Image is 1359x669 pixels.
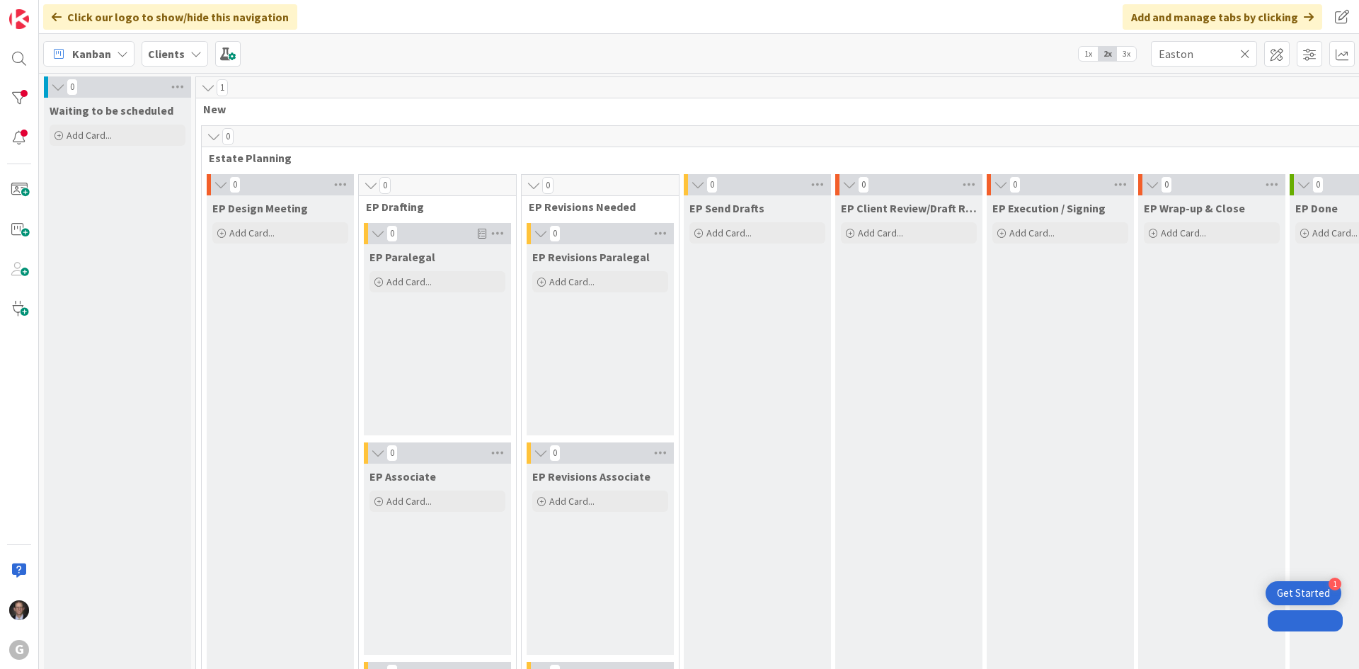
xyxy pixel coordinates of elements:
span: 0 [222,128,234,145]
span: Add Card... [386,275,432,288]
span: 0 [379,177,391,194]
div: G [9,640,29,660]
span: EP Revisions Associate [532,469,650,484]
span: EP Paralegal [369,250,435,264]
span: EP Client Review/Draft Review Meeting [841,201,977,215]
span: Add Card... [549,495,595,508]
span: 1x [1079,47,1098,61]
span: EP Send Drafts [689,201,764,215]
span: 2x [1098,47,1117,61]
span: 0 [1009,176,1021,193]
span: 0 [1161,176,1172,193]
span: EP Done [1295,201,1338,215]
span: Add Card... [67,129,112,142]
div: Open Get Started checklist, remaining modules: 1 [1266,581,1341,605]
div: 1 [1329,578,1341,590]
span: EP Drafting [366,200,498,214]
span: EP Wrap-up & Close [1144,201,1245,215]
span: EP Design Meeting [212,201,308,215]
img: JT [9,600,29,620]
span: 1 [217,79,228,96]
img: Visit kanbanzone.com [9,9,29,29]
span: 0 [386,225,398,242]
span: Add Card... [549,275,595,288]
span: Add Card... [386,495,432,508]
span: EP Revisions Needed [529,200,661,214]
span: 0 [549,445,561,462]
span: Add Card... [706,227,752,239]
span: EP Execution / Signing [992,201,1106,215]
span: 0 [386,445,398,462]
div: Click our logo to show/hide this navigation [43,4,297,30]
span: 0 [858,176,869,193]
span: EP Revisions Paralegal [532,250,650,264]
span: Kanban [72,45,111,62]
span: 0 [1312,176,1324,193]
div: Add and manage tabs by clicking [1123,4,1322,30]
span: 0 [549,225,561,242]
span: Add Card... [858,227,903,239]
span: 0 [229,176,241,193]
span: 3x [1117,47,1136,61]
span: Add Card... [1009,227,1055,239]
span: Waiting to be scheduled [50,103,173,118]
span: EP Associate [369,469,436,484]
span: 0 [542,177,554,194]
input: Quick Filter... [1151,41,1257,67]
span: 0 [706,176,718,193]
div: Get Started [1277,586,1330,600]
b: Clients [148,47,185,61]
span: Add Card... [1312,227,1358,239]
span: Add Card... [1161,227,1206,239]
span: Add Card... [229,227,275,239]
span: 0 [67,79,78,96]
